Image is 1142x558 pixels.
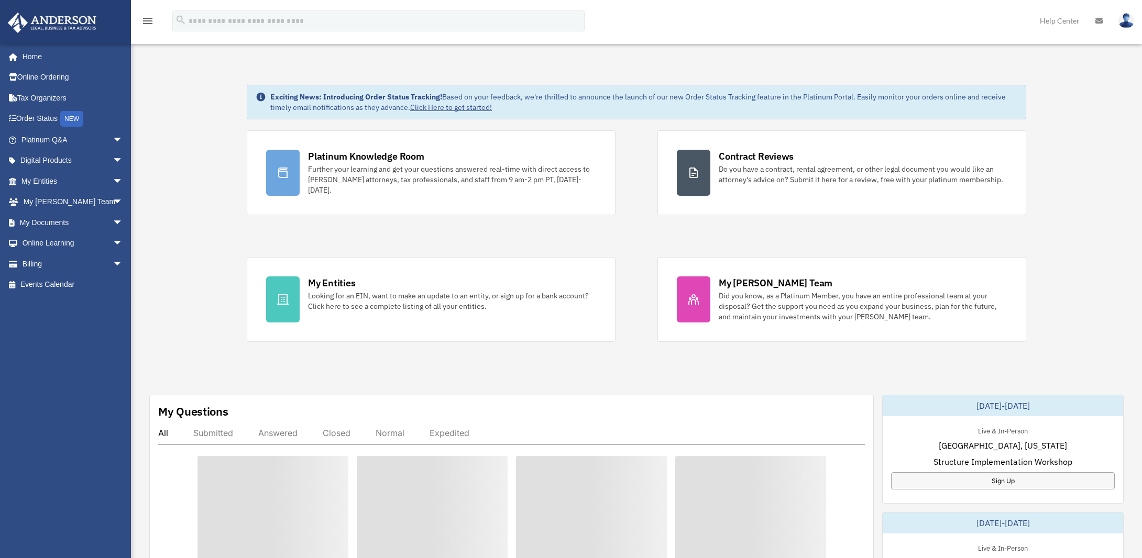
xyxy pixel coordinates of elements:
[939,439,1067,452] span: [GEOGRAPHIC_DATA], [US_STATE]
[719,291,1007,322] div: Did you know, as a Platinum Member, you have an entire professional team at your disposal? Get th...
[308,276,355,289] div: My Entities
[5,13,100,33] img: Anderson Advisors Platinum Portal
[7,46,134,67] a: Home
[934,455,1072,468] span: Structure Implementation Workshop
[891,472,1115,489] a: Sign Up
[113,233,134,254] span: arrow_drop_down
[719,150,794,163] div: Contract Reviews
[7,192,139,213] a: My [PERSON_NAME] Teamarrow_drop_down
[970,542,1036,553] div: Live & In-Person
[1118,13,1134,28] img: User Pic
[7,67,139,88] a: Online Ordering
[175,14,186,26] i: search
[113,253,134,275] span: arrow_drop_down
[7,233,139,254] a: Online Learningarrow_drop_down
[7,87,139,108] a: Tax Organizers
[308,150,424,163] div: Platinum Knowledge Room
[141,15,154,27] i: menu
[376,428,404,438] div: Normal
[247,257,616,342] a: My Entities Looking for an EIN, want to make an update to an entity, or sign up for a bank accoun...
[258,428,298,438] div: Answered
[883,512,1123,533] div: [DATE]-[DATE]
[7,129,139,150] a: Platinum Q&Aarrow_drop_down
[158,404,228,419] div: My Questions
[141,18,154,27] a: menu
[657,130,1026,215] a: Contract Reviews Do you have a contract, rental agreement, or other legal document you would like...
[270,92,442,102] strong: Exciting News: Introducing Order Status Tracking!
[308,291,596,311] div: Looking for an EIN, want to make an update to an entity, or sign up for a bank account? Click her...
[7,150,139,171] a: Digital Productsarrow_drop_down
[719,276,832,289] div: My [PERSON_NAME] Team
[60,111,83,127] div: NEW
[430,428,469,438] div: Expedited
[7,274,139,295] a: Events Calendar
[308,164,596,195] div: Further your learning and get your questions answered real-time with direct access to [PERSON_NAM...
[7,212,139,233] a: My Documentsarrow_drop_down
[113,171,134,192] span: arrow_drop_down
[113,212,134,233] span: arrow_drop_down
[970,425,1036,436] div: Live & In-Person
[247,130,616,215] a: Platinum Knowledge Room Further your learning and get your questions answered real-time with dire...
[719,164,1007,185] div: Do you have a contract, rental agreement, or other legal document you would like an attorney's ad...
[657,257,1026,342] a: My [PERSON_NAME] Team Did you know, as a Platinum Member, you have an entire professional team at...
[113,150,134,172] span: arrow_drop_down
[113,192,134,213] span: arrow_drop_down
[158,428,168,438] div: All
[7,171,139,192] a: My Entitiesarrow_drop_down
[323,428,350,438] div: Closed
[113,129,134,151] span: arrow_drop_down
[883,395,1123,416] div: [DATE]-[DATE]
[270,92,1017,113] div: Based on your feedback, we're thrilled to announce the launch of our new Order Status Tracking fe...
[410,103,492,112] a: Click Here to get started!
[7,108,139,130] a: Order StatusNEW
[193,428,233,438] div: Submitted
[7,253,139,274] a: Billingarrow_drop_down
